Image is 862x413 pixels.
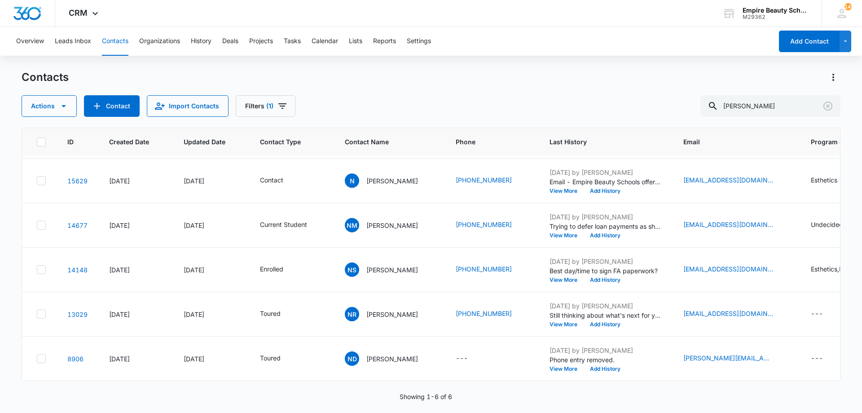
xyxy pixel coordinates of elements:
[184,137,225,147] span: Updated Date
[345,262,359,277] span: NS
[550,301,662,311] p: [DATE] by [PERSON_NAME]
[584,233,627,238] button: Add History
[550,188,584,194] button: View More
[683,137,776,147] span: Email
[550,177,662,187] p: Email - Empire Beauty Schools offers financial assistance opportunities, flexible scheduling for ...
[260,353,281,363] div: Toured
[345,137,421,147] span: Contact Name
[67,137,75,147] span: ID
[456,137,515,147] span: Phone
[456,309,528,320] div: Phone - (617) 429-6407 - Select to Edit Field
[550,311,662,320] p: Still thinking about what's next for you? Our 9/22 COS class has limited spots left, and you can ...
[550,233,584,238] button: View More
[139,27,180,56] button: Organizations
[811,309,839,320] div: Program of Interest - - Select to Edit Field
[456,309,512,318] a: [PHONE_NUMBER]
[109,354,162,364] div: [DATE]
[821,99,835,113] button: Clear
[184,310,238,319] div: [DATE]
[743,14,808,20] div: account id
[260,264,283,274] div: Enrolled
[184,354,238,364] div: [DATE]
[550,137,649,147] span: Last History
[683,309,773,318] a: [EMAIL_ADDRESS][DOMAIN_NAME]
[345,351,434,366] div: Contact Name - Natalie Daniels - Select to Edit Field
[550,266,662,275] p: Best day/time to sign FA paperwork?
[550,168,662,177] p: [DATE] by [PERSON_NAME]
[844,3,852,10] span: 145
[683,175,773,185] a: [EMAIL_ADDRESS][DOMAIN_NAME]
[260,220,307,229] div: Current Student
[456,264,512,274] a: [PHONE_NUMBER]
[184,265,238,275] div: [DATE]
[683,353,789,364] div: Email - natalie.daniels@ncsuvt.org - Select to Edit Field
[102,27,128,56] button: Contacts
[260,175,283,185] div: Contact
[222,27,238,56] button: Deals
[366,176,418,186] p: [PERSON_NAME]
[584,277,627,283] button: Add History
[109,137,149,147] span: Created Date
[345,218,359,232] span: NM
[366,354,418,364] p: [PERSON_NAME]
[456,220,512,229] a: [PHONE_NUMBER]
[109,265,162,275] div: [DATE]
[456,264,528,275] div: Phone - (603) 487-7333 - Select to Edit Field
[456,175,528,186] div: Phone - 19785192417 - Select to Edit Field
[109,176,162,186] div: [DATE]
[345,351,359,366] span: ND
[184,176,238,186] div: [DATE]
[236,95,295,117] button: Filters
[184,221,238,230] div: [DATE]
[743,7,808,14] div: account name
[584,322,627,327] button: Add History
[826,70,840,84] button: Actions
[456,353,484,364] div: Phone - - Select to Edit Field
[284,27,301,56] button: Tasks
[345,307,434,321] div: Contact Name - Natalie Roche - Select to Edit Field
[550,212,662,222] p: [DATE] by [PERSON_NAME]
[69,8,88,18] span: CRM
[456,175,512,185] a: [PHONE_NUMBER]
[147,95,229,117] button: Import Contacts
[550,322,584,327] button: View More
[84,95,140,117] button: Add Contact
[345,262,434,277] div: Contact Name - Natalie Semexant - Select to Edit Field
[584,366,627,372] button: Add History
[550,366,584,372] button: View More
[550,277,584,283] button: View More
[683,220,789,231] div: Email - nattymonk@gmail.com - Select to Edit Field
[366,221,418,230] p: [PERSON_NAME]
[67,177,88,185] a: Navigate to contact details page for Natalie
[312,27,338,56] button: Calendar
[811,353,839,364] div: Program of Interest - - Select to Edit Field
[67,266,88,274] a: Navigate to contact details page for Natalie Semexant
[345,173,434,188] div: Contact Name - Natalie - Select to Edit Field
[67,222,88,229] a: Navigate to contact details page for Natalie Monk
[407,27,431,56] button: Settings
[550,222,662,231] p: Trying to defer loan payments as she is attending her classes - Let her know [PERSON_NAME]/ChiChi...
[683,220,773,229] a: [EMAIL_ADDRESS][DOMAIN_NAME]
[22,71,69,84] h1: Contacts
[249,27,273,56] button: Projects
[683,264,773,274] a: [EMAIL_ADDRESS][DOMAIN_NAME]
[345,173,359,188] span: N
[550,346,662,355] p: [DATE] by [PERSON_NAME]
[109,310,162,319] div: [DATE]
[260,353,297,364] div: Contact Type - Toured - Select to Edit Field
[683,264,789,275] div: Email - nataliesemexant@gmail.com - Select to Edit Field
[260,137,310,147] span: Contact Type
[366,265,418,275] p: [PERSON_NAME]
[779,31,840,52] button: Add Contact
[55,27,91,56] button: Leads Inbox
[811,175,853,186] div: Program of Interest - Esthetics - Select to Edit Field
[683,309,789,320] div: Email - Nroche2007@gmail.com - Select to Edit Field
[811,353,823,364] div: ---
[260,220,323,231] div: Contact Type - Current Student - Select to Edit Field
[266,103,273,109] span: (1)
[811,175,837,185] div: Esthetics
[260,175,299,186] div: Contact Type - Contact - Select to Edit Field
[345,218,434,232] div: Contact Name - Natalie Monk - Select to Edit Field
[349,27,362,56] button: Lists
[67,355,84,363] a: Navigate to contact details page for Natalie Daniels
